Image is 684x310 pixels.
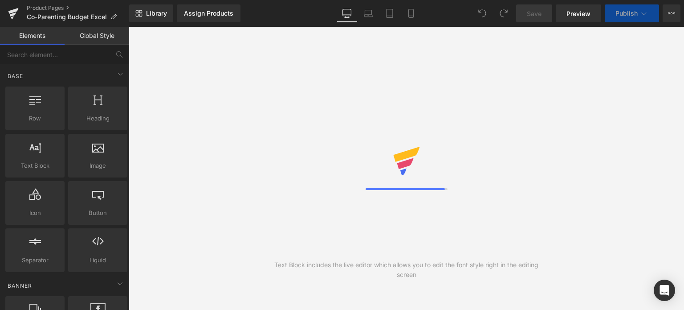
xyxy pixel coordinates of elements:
span: Base [7,72,24,80]
a: Product Pages [27,4,129,12]
a: Desktop [336,4,358,22]
div: Assign Products [184,10,233,17]
span: Co-Parenting Budget Excel [27,13,107,21]
button: Redo [495,4,513,22]
span: Library [146,9,167,17]
span: Banner [7,281,33,290]
a: Mobile [400,4,422,22]
a: Global Style [65,27,129,45]
div: Text Block includes the live editor which allows you to edit the font style right in the editing ... [268,260,546,280]
div: Open Intercom Messenger [654,280,675,301]
a: Laptop [358,4,379,22]
span: Liquid [71,256,125,265]
a: Preview [556,4,601,22]
span: Row [8,114,62,123]
a: Tablet [379,4,400,22]
button: More [663,4,680,22]
span: Icon [8,208,62,218]
span: Image [71,161,125,170]
span: Text Block [8,161,62,170]
span: Save [527,9,541,18]
a: New Library [129,4,173,22]
button: Publish [605,4,659,22]
span: Button [71,208,125,218]
button: Undo [473,4,491,22]
span: Publish [615,10,638,17]
span: Heading [71,114,125,123]
span: Separator [8,256,62,265]
span: Preview [566,9,590,18]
